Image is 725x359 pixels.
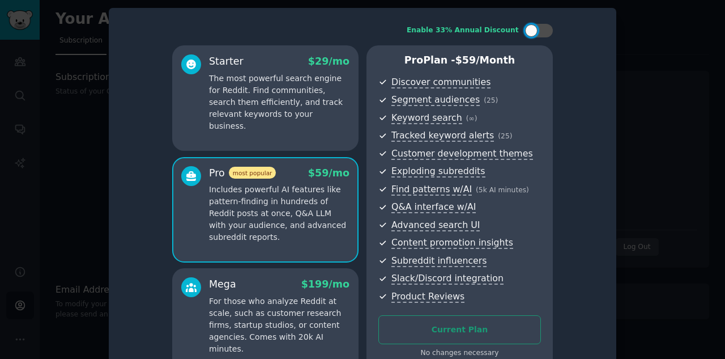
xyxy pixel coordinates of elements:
span: Tracked keyword alerts [391,130,494,142]
p: The most powerful search engine for Reddit. Find communities, search them efficiently, and track ... [209,73,349,132]
span: Slack/Discord integration [391,273,504,285]
span: Exploding subreddits [391,166,485,178]
p: For those who analyze Reddit at scale, such as customer research firms, startup studios, or conte... [209,295,349,355]
span: $ 59 /month [455,54,515,66]
p: Includes powerful AI features like pattern-finding in hundreds of Reddit posts at once, Q&A LLM w... [209,184,349,243]
span: Find patterns w/AI [391,184,472,196]
span: $ 59 /mo [308,167,349,179]
span: Advanced search UI [391,219,480,231]
p: Pro Plan - [378,53,541,67]
div: Enable 33% Annual Discount [407,26,519,36]
div: Pro [209,166,276,180]
div: Starter [209,54,244,69]
span: Product Reviews [391,291,464,303]
span: Content promotion insights [391,237,513,249]
span: Q&A interface w/AI [391,201,476,213]
span: Discover communities [391,77,491,88]
span: $ 29 /mo [308,56,349,67]
span: most popular [229,167,276,179]
span: Subreddit influencers [391,255,487,267]
span: ( 25 ) [484,96,498,104]
div: Mega [209,277,236,292]
span: $ 199 /mo [301,278,349,290]
span: ( 25 ) [498,132,512,140]
span: ( ∞ ) [466,115,477,123]
span: Customer development themes [391,148,533,160]
span: Segment audiences [391,94,480,106]
span: ( 5k AI minutes ) [476,186,529,194]
div: No changes necessary [378,348,541,358]
span: Keyword search [391,112,462,124]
